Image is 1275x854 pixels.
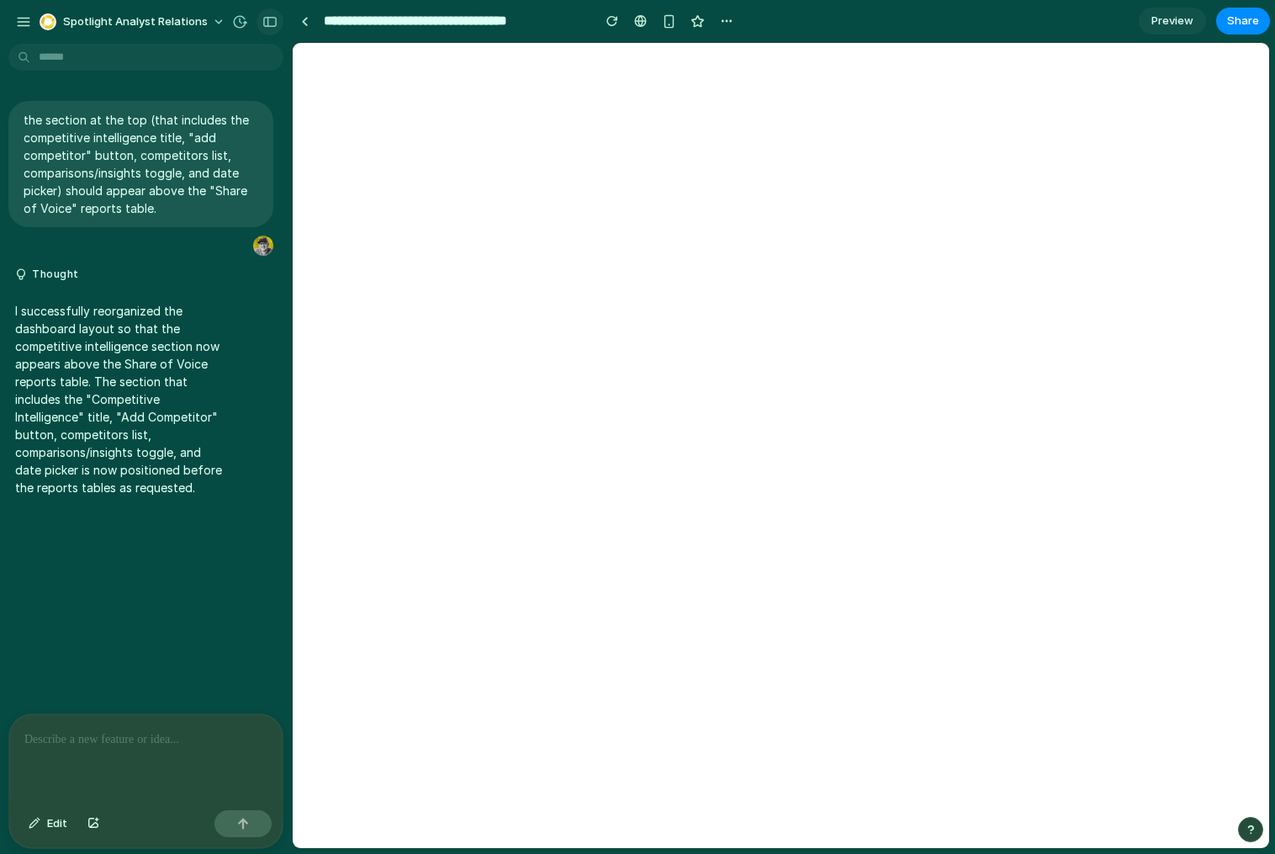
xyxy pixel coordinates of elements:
[1139,8,1206,34] a: Preview
[20,810,76,837] button: Edit
[1227,13,1259,29] span: Share
[63,13,208,30] span: Spotlight Analyst Relations
[47,815,67,832] span: Edit
[15,302,227,496] p: I successfully reorganized the dashboard layout so that the competitive intelligence section now ...
[33,8,234,35] button: Spotlight Analyst Relations
[1216,8,1270,34] button: Share
[24,111,258,217] p: the section at the top (that includes the competitive intelligence title, "add competitor" button...
[1151,13,1193,29] span: Preview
